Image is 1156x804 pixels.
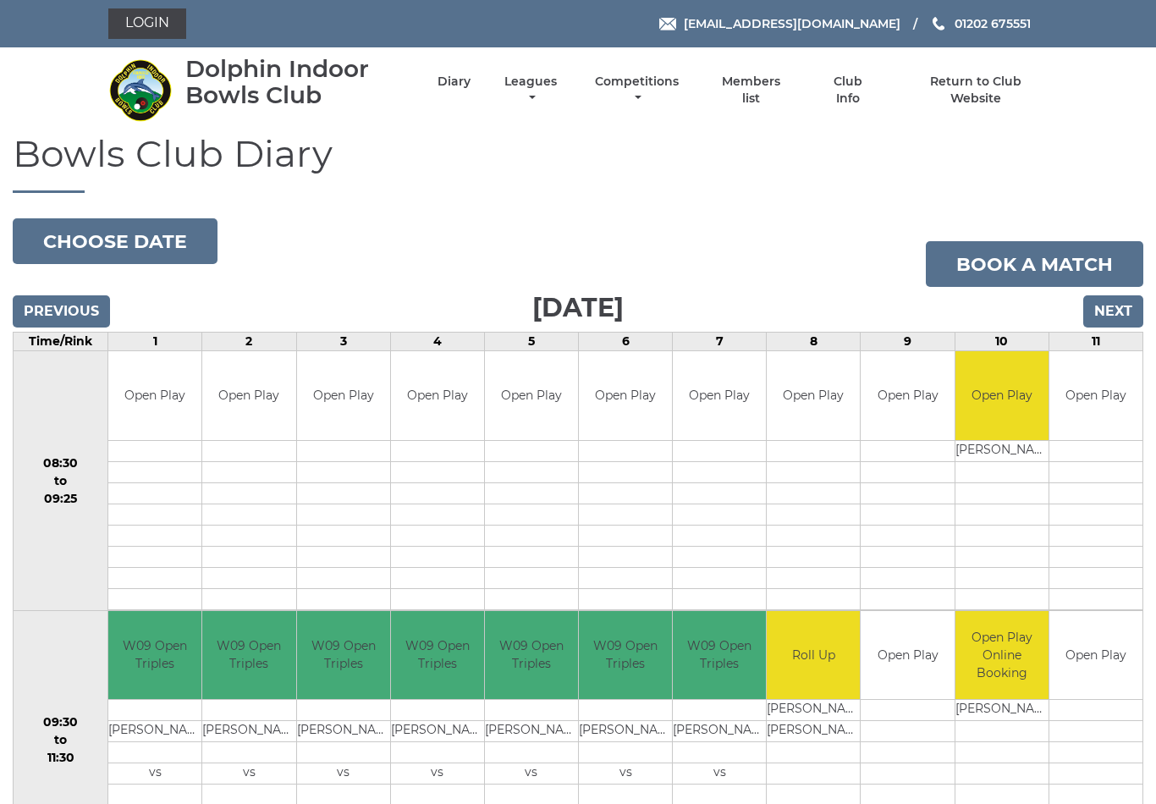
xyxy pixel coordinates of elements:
td: vs [297,763,390,785]
td: Time/Rink [14,333,108,351]
td: W09 Open Triples [391,611,484,700]
td: vs [673,763,766,785]
td: 2 [202,333,296,351]
a: Return to Club Website [905,74,1048,107]
input: Next [1083,295,1143,328]
td: 08:30 to 09:25 [14,351,108,611]
td: Open Play [579,351,672,440]
td: Open Play [391,351,484,440]
td: [PERSON_NAME] [391,721,484,742]
td: W09 Open Triples [108,611,201,700]
td: Open Play [767,351,860,440]
img: Dolphin Indoor Bowls Club [108,58,172,122]
a: Members list [713,74,790,107]
img: Email [659,18,676,30]
a: Login [108,8,186,39]
td: [PERSON_NAME] [202,721,295,742]
td: 3 [296,333,390,351]
h1: Bowls Club Diary [13,133,1143,193]
td: 5 [484,333,578,351]
td: 4 [390,333,484,351]
td: [PERSON_NAME] [955,700,1049,721]
a: Club Info [820,74,875,107]
td: [PERSON_NAME] [673,721,766,742]
span: [EMAIL_ADDRESS][DOMAIN_NAME] [684,16,900,31]
td: W09 Open Triples [202,611,295,700]
span: 01202 675551 [955,16,1031,31]
td: Open Play [202,351,295,440]
td: W09 Open Triples [485,611,578,700]
td: [PERSON_NAME] [767,721,860,742]
a: Book a match [926,241,1143,287]
td: 10 [955,333,1049,351]
td: W09 Open Triples [673,611,766,700]
td: [PERSON_NAME] [297,721,390,742]
td: Open Play [861,611,954,700]
td: Open Play [861,351,954,440]
td: Open Play [673,351,766,440]
td: Open Play [485,351,578,440]
td: Open Play [297,351,390,440]
td: [PERSON_NAME] [579,721,672,742]
td: 6 [579,333,673,351]
td: Open Play Online Booking [955,611,1049,700]
a: Phone us 01202 675551 [930,14,1031,33]
td: 8 [767,333,861,351]
td: [PERSON_NAME] [485,721,578,742]
td: vs [579,763,672,785]
a: Leagues [500,74,561,107]
td: vs [485,763,578,785]
td: [PERSON_NAME] [108,721,201,742]
td: Open Play [955,351,1049,440]
input: Previous [13,295,110,328]
a: Competitions [591,74,683,107]
td: 11 [1049,333,1142,351]
td: Open Play [1049,611,1142,700]
td: Open Play [108,351,201,440]
td: 7 [673,333,767,351]
td: vs [108,763,201,785]
td: W09 Open Triples [297,611,390,700]
td: [PERSON_NAME] [955,440,1049,461]
a: Diary [438,74,471,90]
td: vs [202,763,295,785]
div: Dolphin Indoor Bowls Club [185,56,408,108]
td: Open Play [1049,351,1142,440]
td: Roll Up [767,611,860,700]
img: Phone us [933,17,944,30]
button: Choose date [13,218,217,264]
td: W09 Open Triples [579,611,672,700]
td: 9 [861,333,955,351]
td: vs [391,763,484,785]
a: Email [EMAIL_ADDRESS][DOMAIN_NAME] [659,14,900,33]
td: [PERSON_NAME] [767,700,860,721]
td: 1 [108,333,202,351]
